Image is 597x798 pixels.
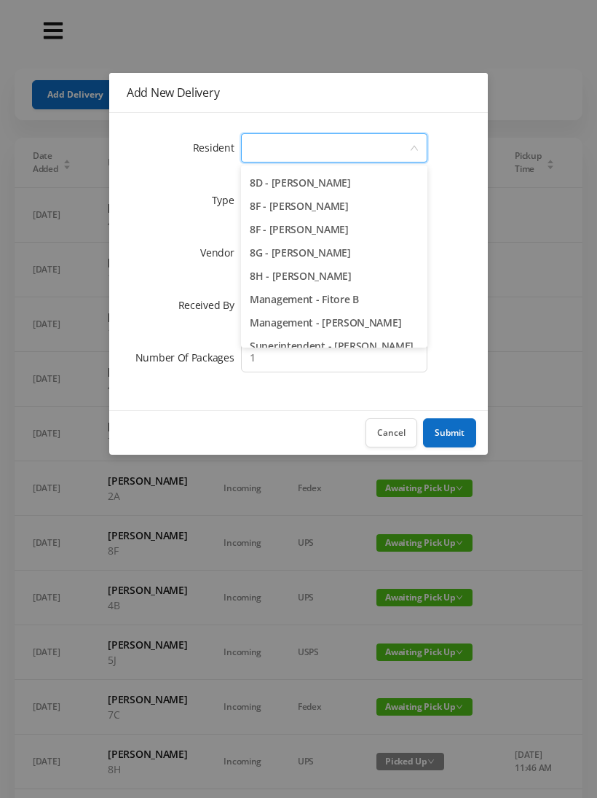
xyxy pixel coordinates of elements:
li: 8F - [PERSON_NAME] [241,218,427,241]
button: Cancel [365,418,417,447]
label: Type [212,193,242,207]
label: Number Of Packages [135,351,242,364]
li: 8F - [PERSON_NAME] [241,195,427,218]
li: Management - Fitore B [241,288,427,311]
label: Vendor [200,246,241,259]
label: Resident [193,141,242,154]
form: Add New Delivery [127,130,470,375]
li: 8D - [PERSON_NAME] [241,171,427,195]
div: Add New Delivery [127,85,470,101]
label: Received By [178,298,242,312]
li: 8H - [PERSON_NAME] [241,265,427,288]
i: icon: down [410,144,419,154]
li: 8G - [PERSON_NAME] [241,241,427,265]
li: Management - [PERSON_NAME] [241,311,427,335]
button: Submit [423,418,476,447]
li: Superintendent - [PERSON_NAME] [241,335,427,358]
